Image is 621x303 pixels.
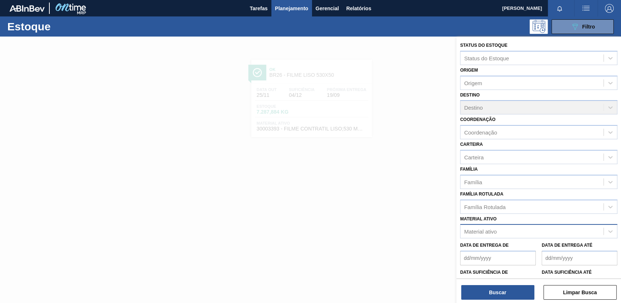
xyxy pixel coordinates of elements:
input: dd/mm/yyyy [542,251,617,265]
label: Família Rotulada [460,192,503,197]
label: Coordenação [460,117,496,122]
img: TNhmsLtSVTkK8tSr43FrP2fwEKptu5GPRR3wAAAABJRU5ErkJggg== [10,5,45,12]
label: Material ativo [460,216,497,221]
label: Status do Estoque [460,43,507,48]
img: Logout [605,4,614,13]
div: Pogramando: nenhum usuário selecionado [530,19,548,34]
h1: Estoque [7,22,114,31]
span: Planejamento [275,4,308,13]
span: Tarefas [250,4,268,13]
img: userActions [582,4,590,13]
div: Família [464,179,482,185]
button: Notificações [548,3,571,14]
button: Filtro [552,19,614,34]
div: Status do Estoque [464,55,509,61]
span: Relatórios [346,4,371,13]
div: Origem [464,80,482,86]
label: Data suficiência de [460,270,508,275]
div: Coordenação [464,129,497,136]
div: Família Rotulada [464,204,505,210]
span: Filtro [582,24,595,30]
label: Origem [460,68,478,73]
label: Família [460,167,478,172]
label: Carteira [460,142,483,147]
label: Data suficiência até [542,270,592,275]
div: Carteira [464,154,483,160]
label: Data de Entrega de [460,243,509,248]
div: Material ativo [464,228,497,235]
input: dd/mm/yyyy [460,251,536,265]
label: Data de Entrega até [542,243,592,248]
span: Gerencial [316,4,339,13]
label: Destino [460,92,479,98]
